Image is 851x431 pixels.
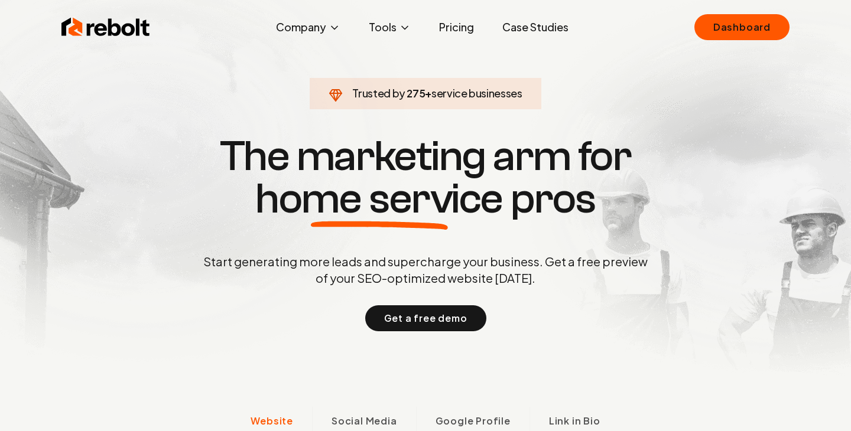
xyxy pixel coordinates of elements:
[436,414,511,428] span: Google Profile
[142,135,709,220] h1: The marketing arm for pros
[255,178,503,220] span: home service
[425,86,431,100] span: +
[694,14,790,40] a: Dashboard
[267,15,350,39] button: Company
[201,253,650,286] p: Start generating more leads and supercharge your business. Get a free preview of your SEO-optimiz...
[493,15,578,39] a: Case Studies
[352,86,405,100] span: Trusted by
[407,85,425,102] span: 275
[430,15,483,39] a: Pricing
[251,414,293,428] span: Website
[61,15,150,39] img: Rebolt Logo
[359,15,420,39] button: Tools
[549,414,600,428] span: Link in Bio
[431,86,522,100] span: service businesses
[365,305,486,331] button: Get a free demo
[332,414,397,428] span: Social Media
